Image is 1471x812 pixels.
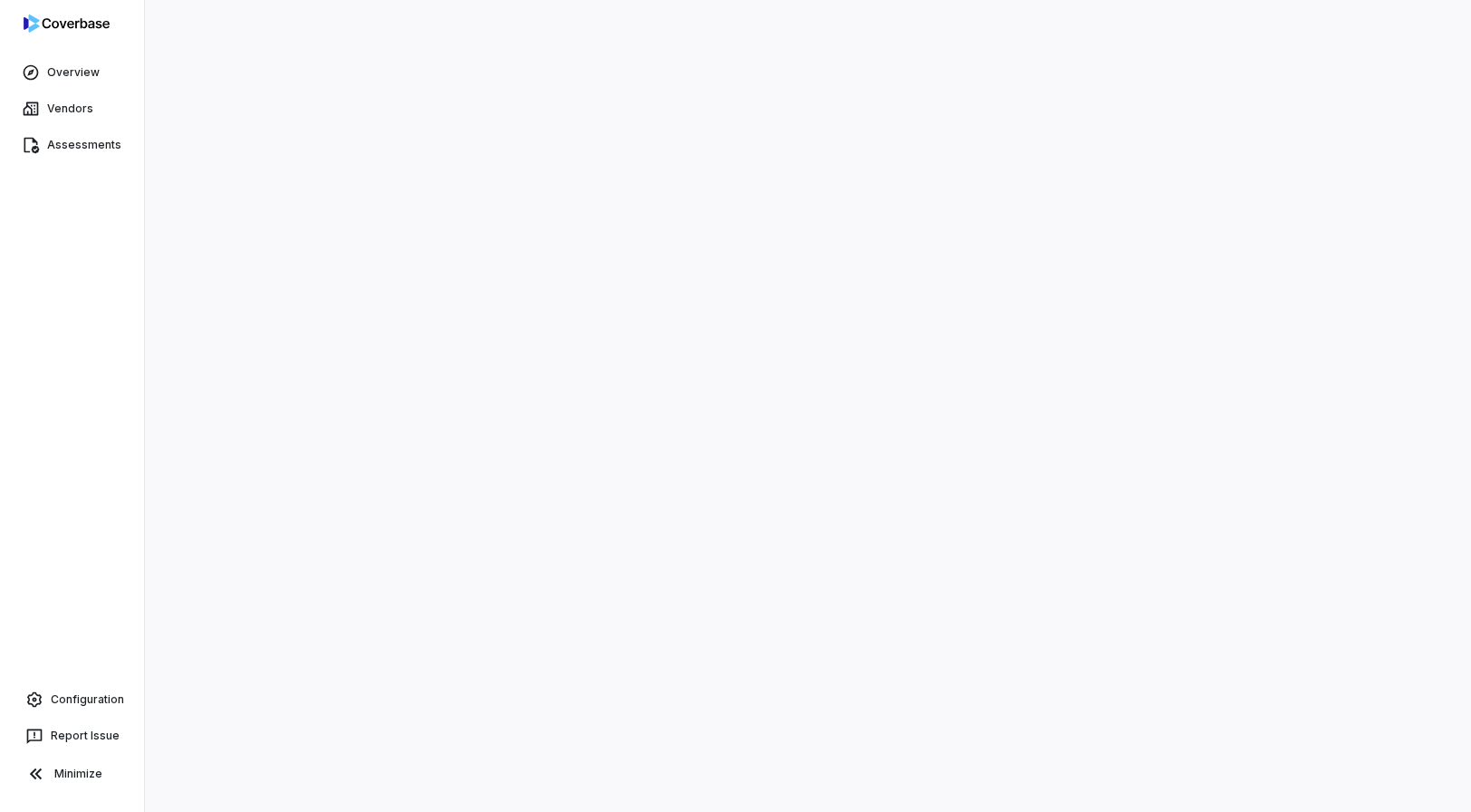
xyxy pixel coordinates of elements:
a: Assessments [4,129,140,161]
button: Report Issue [7,720,137,752]
img: logo-D7KZi-bG.svg [24,14,110,33]
a: Overview [4,56,140,89]
button: Minimize [7,756,137,792]
a: Vendors [4,92,140,125]
a: Configuration [7,683,137,716]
